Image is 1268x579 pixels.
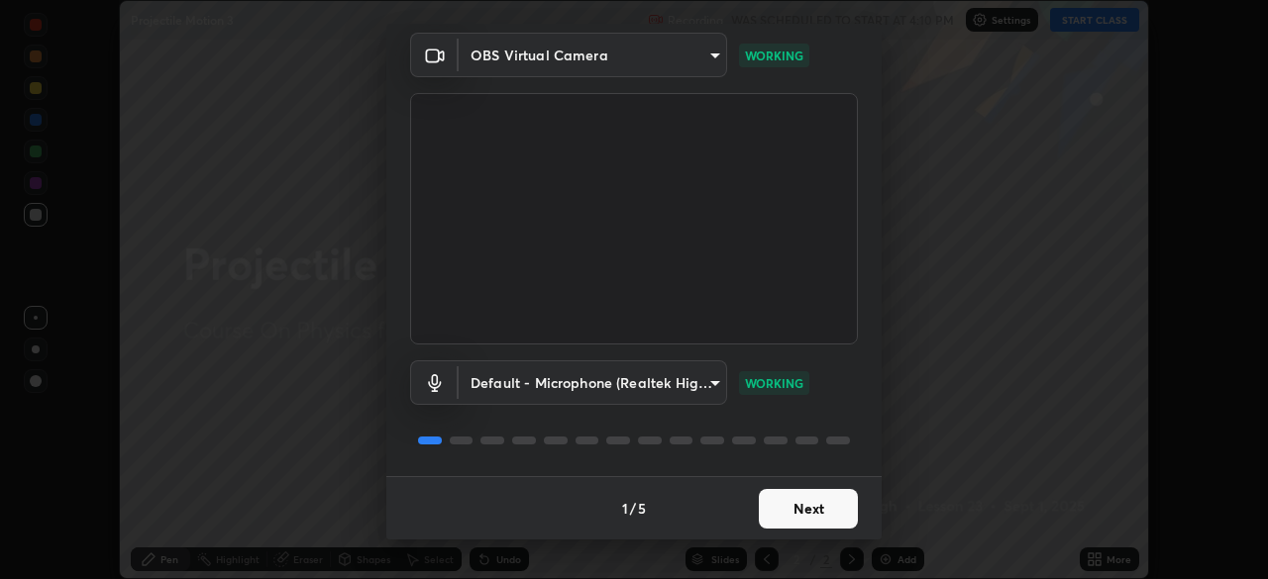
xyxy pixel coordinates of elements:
h4: 1 [622,498,628,519]
button: Next [759,489,858,529]
h4: / [630,498,636,519]
p: WORKING [745,47,803,64]
p: WORKING [745,374,803,392]
div: OBS Virtual Camera [459,33,727,77]
div: OBS Virtual Camera [459,360,727,405]
h4: 5 [638,498,646,519]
